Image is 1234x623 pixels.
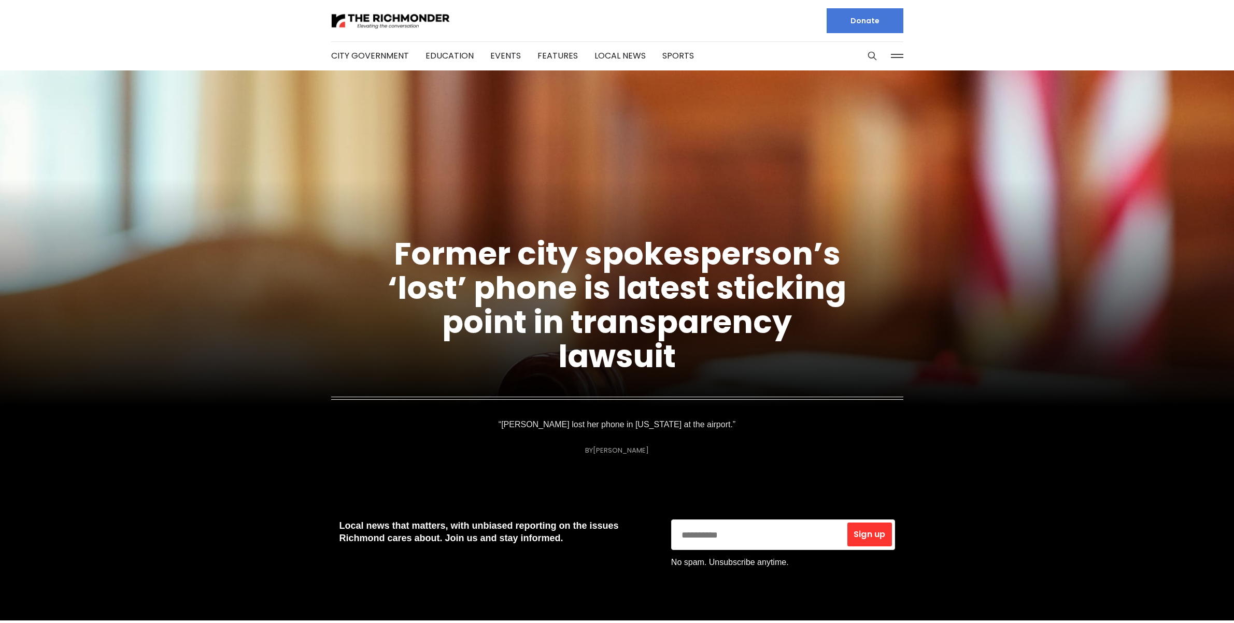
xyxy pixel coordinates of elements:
a: Features [537,50,578,62]
a: Sports [662,50,694,62]
a: Former city spokesperson’s ‘lost’ phone is latest sticking point in transparency lawsuit [388,232,846,378]
iframe: portal-trigger [1146,572,1234,623]
div: By [585,446,649,454]
a: City Government [331,50,409,62]
button: Search this site [864,48,880,64]
a: [PERSON_NAME] [593,445,649,455]
button: Sign up [847,523,891,546]
a: Donate [827,8,903,33]
a: Local News [594,50,646,62]
span: Sign up [854,530,885,539]
p: “[PERSON_NAME] lost her phone in [US_STATE] at the airport.” [499,417,735,432]
p: Local news that matters, with unbiased reporting on the issues Richmond cares about. Join us and ... [339,519,655,544]
a: Education [425,50,474,62]
img: The Richmonder [331,12,450,30]
a: Events [490,50,521,62]
span: No spam. Unsubscribe anytime. [671,558,789,567]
